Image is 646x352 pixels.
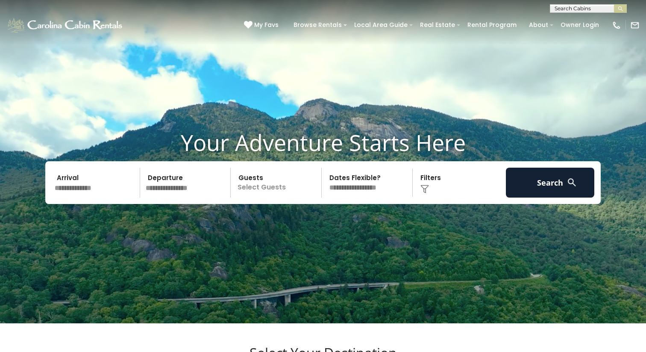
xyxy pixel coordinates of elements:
h1: Your Adventure Starts Here [6,129,640,156]
img: search-regular-white.png [567,177,577,188]
a: Browse Rentals [289,18,346,32]
a: About [525,18,552,32]
a: Rental Program [463,18,521,32]
a: Real Estate [416,18,459,32]
a: Local Area Guide [350,18,412,32]
img: filter--v1.png [420,185,429,193]
img: phone-regular-white.png [612,21,621,30]
img: mail-regular-white.png [630,21,640,30]
a: Owner Login [556,18,603,32]
span: My Favs [254,21,279,30]
a: My Favs [244,21,281,30]
img: White-1-1-2.png [6,17,125,34]
p: Select Guests [233,168,321,198]
button: Search [506,168,594,198]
